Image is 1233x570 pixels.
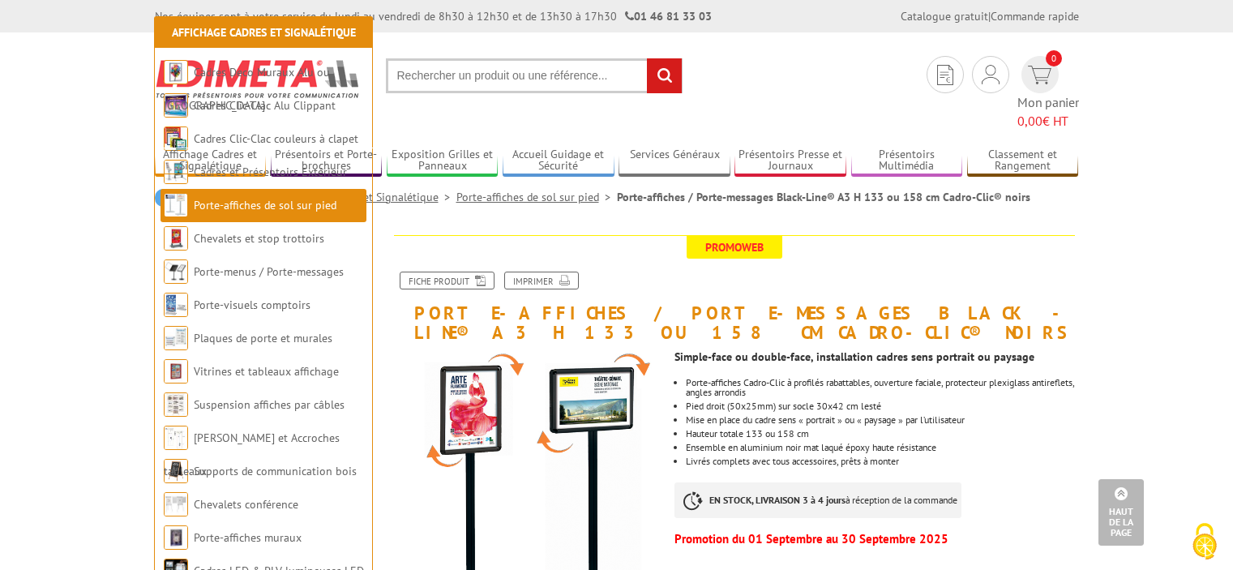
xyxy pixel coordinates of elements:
li: Porte-affiches / Porte-messages Black-Line® A3 H 133 ou 158 cm Cadro-Clic® noirs [617,189,1030,205]
a: Plaques de porte et murales [194,331,332,345]
a: Suspension affiches par câbles [194,397,345,412]
img: Plaques de porte et murales [164,326,188,350]
li: Porte-affiches Cadro-Clic à profilés rabattables, ouverture faciale, protecteur plexiglass antire... [686,378,1078,397]
img: Cookies (fenêtre modale) [1184,521,1225,562]
a: Affichage Cadres et Signalétique [172,25,356,40]
a: Cadres Clic-Clac couleurs à clapet [194,131,358,146]
p: Hauteur totale 133 ou 158 cm [686,429,1078,439]
a: Porte-affiches de sol sur pied [456,190,617,204]
a: Imprimer [504,272,579,289]
a: Haut de la page [1098,479,1144,546]
a: Catalogue gratuit [901,9,988,24]
a: Porte-visuels comptoirs [194,298,310,312]
a: devis rapide 0 Mon panier 0,00€ HT [1017,56,1079,131]
a: Vitrines et tableaux affichage [194,364,339,379]
img: Porte-visuels comptoirs [164,293,188,317]
div: Nos équipes sont à votre service du lundi au vendredi de 8h30 à 12h30 et de 13h30 à 17h30 [155,8,712,24]
p: Promotion du 01 Septembre au 30 Septembre 2025 [674,534,1078,544]
img: Chevalets et stop trottoirs [164,226,188,251]
input: Rechercher un produit ou une référence... [386,58,683,93]
li: Mise en place du cadre sens « portrait » ou « paysage » par l’utilisateur [686,415,1078,425]
a: Porte-affiches muraux [194,530,302,545]
li: Ensemble en aluminium noir mat laqué époxy haute résistance [686,443,1078,452]
a: Classement et Rangement [967,148,1079,174]
img: devis rapide [937,65,953,85]
a: Commande rapide [991,9,1079,24]
img: Cadres Deco Muraux Alu ou Bois [164,60,188,84]
span: 0,00 [1017,113,1042,129]
input: rechercher [647,58,682,93]
img: Porte-affiches de sol sur pied [164,193,188,217]
a: Services Généraux [619,148,730,174]
a: Porte-affiches de sol sur pied [194,198,336,212]
a: Cadres Deco Muraux Alu ou [GEOGRAPHIC_DATA] [164,65,330,113]
img: Porte-menus / Porte-messages [164,259,188,284]
img: Porte-affiches muraux [164,525,188,550]
img: Vitrines et tableaux affichage [164,359,188,384]
a: Supports de communication bois [194,464,357,478]
a: Présentoirs et Porte-brochures [271,148,383,174]
img: Chevalets conférence [164,492,188,516]
span: 0 [1046,50,1062,66]
li: Livrés complets avec tous accessoires, prêts à monter [686,456,1078,466]
a: Chevalets et stop trottoirs [194,231,324,246]
a: [PERSON_NAME] et Accroches tableaux [164,431,340,478]
img: Cadres Clic-Clac couleurs à clapet [164,126,188,151]
span: Mon panier [1017,93,1079,131]
span: Promoweb [687,236,782,259]
div: | [901,8,1079,24]
p: Pied droit (50x25mm) sur socle 30x42 cm lesté [686,401,1078,411]
strong: Simple-face ou double-face, installation cadres sens portrait ou paysage [674,349,1034,364]
span: € HT [1017,112,1079,131]
img: devis rapide [1028,66,1051,84]
a: Chevalets conférence [194,497,298,512]
img: devis rapide [982,65,1000,84]
a: Affichage Cadres et Signalétique [155,148,267,174]
a: Présentoirs Multimédia [851,148,963,174]
strong: EN STOCK, LIVRAISON 3 à 4 jours [709,494,846,506]
a: Fiche produit [400,272,494,289]
img: Cimaises et Accroches tableaux [164,426,188,450]
a: Porte-menus / Porte-messages [194,264,344,279]
a: Présentoirs Presse et Journaux [734,148,846,174]
a: Cadres Clic-Clac Alu Clippant [194,98,336,113]
p: à réception de la commande [674,482,961,518]
img: Suspension affiches par câbles [164,392,188,417]
button: Cookies (fenêtre modale) [1176,515,1233,570]
strong: 01 46 81 33 03 [625,9,712,24]
a: Exposition Grilles et Panneaux [387,148,499,174]
a: Accueil Guidage et Sécurité [503,148,614,174]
